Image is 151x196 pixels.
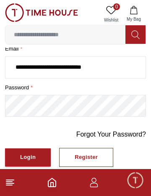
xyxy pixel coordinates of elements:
[101,17,122,23] span: Wishlist
[109,99,147,114] div: Services
[5,45,146,53] label: Email
[18,118,63,134] div: Exchanges
[4,4,21,21] em: Back
[77,160,141,170] span: Track your Shipment
[5,3,78,22] img: ...
[23,5,38,20] img: Profile picture of Zoe
[73,121,141,131] span: Nearest Store Locator
[75,153,98,162] div: Register
[59,148,113,167] button: Register
[23,121,57,131] span: Exchanges
[109,84,131,89] span: 10:58 AM
[20,153,36,162] div: Login
[12,59,126,87] span: Hello! I'm your Time House Watches Support Assistant. How can I assist you [DATE]?
[42,9,107,17] div: [PERSON_NAME]
[122,3,146,25] button: My Bag
[6,43,151,52] div: [PERSON_NAME]
[71,157,147,172] div: Track your Shipment
[130,4,147,21] em: Minimize
[55,99,105,114] div: New Enquiry
[113,3,120,10] span: 0
[5,83,146,92] label: password
[47,177,57,188] a: Home
[123,16,144,22] span: My Bag
[67,118,147,134] div: Nearest Store Locator
[82,140,141,150] span: Request a callback
[101,3,122,25] a: 0Wishlist
[60,102,100,112] span: New Enquiry
[5,148,51,166] button: Login
[77,138,147,153] div: Request a callback
[76,129,146,140] a: Forgot Your Password?
[126,171,145,190] div: Chat Widget
[115,102,141,112] span: Services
